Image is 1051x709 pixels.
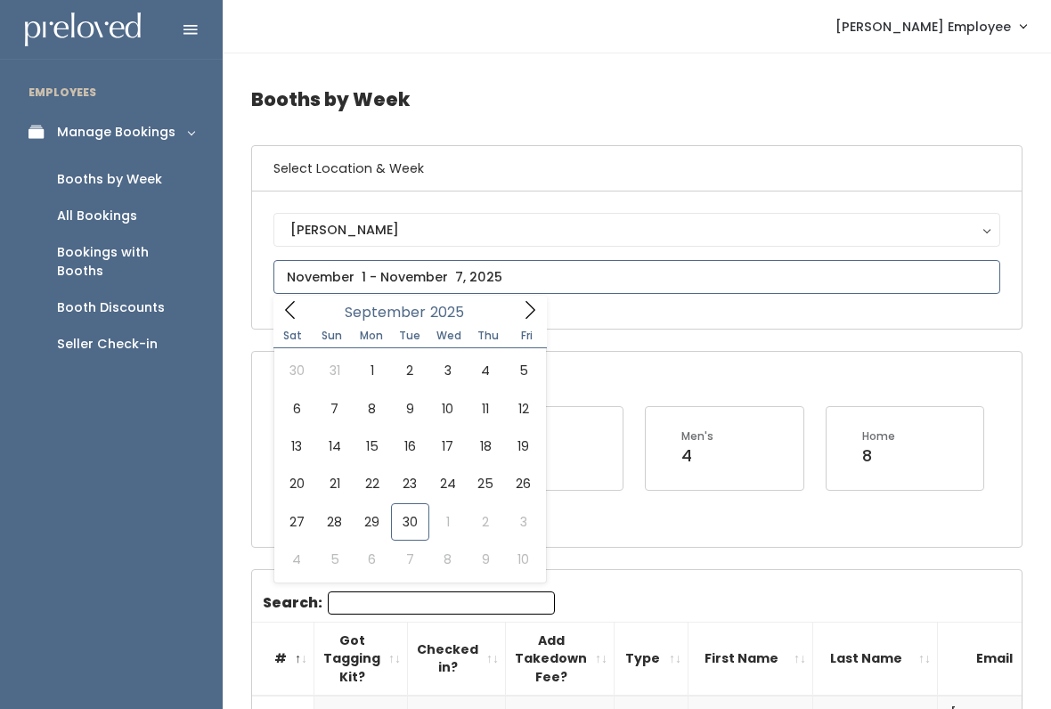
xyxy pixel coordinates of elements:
[354,428,391,465] span: September 15, 2025
[278,541,315,578] span: October 4, 2025
[315,428,353,465] span: September 14, 2025
[252,146,1022,192] h6: Select Location & Week
[313,330,352,341] span: Sun
[504,428,542,465] span: September 19, 2025
[467,465,504,502] span: September 25, 2025
[314,622,408,696] th: Got Tagging Kit?: activate to sort column ascending
[57,335,158,354] div: Seller Check-in
[57,243,194,281] div: Bookings with Booths
[315,465,353,502] span: September 21, 2025
[391,503,428,541] span: September 30, 2025
[508,330,547,341] span: Fri
[504,352,542,389] span: September 5, 2025
[429,428,467,465] span: September 17, 2025
[25,12,141,47] img: preloved logo
[426,301,479,323] input: Year
[429,352,467,389] span: September 3, 2025
[278,503,315,541] span: September 27, 2025
[468,330,508,341] span: Thu
[681,428,713,444] div: Men's
[467,503,504,541] span: October 2, 2025
[688,622,813,696] th: First Name: activate to sort column ascending
[57,298,165,317] div: Booth Discounts
[57,207,137,225] div: All Bookings
[354,390,391,428] span: September 8, 2025
[273,213,1000,247] button: [PERSON_NAME]
[391,541,428,578] span: October 7, 2025
[354,541,391,578] span: October 6, 2025
[290,220,983,240] div: [PERSON_NAME]
[818,7,1044,45] a: [PERSON_NAME] Employee
[390,330,429,341] span: Tue
[408,622,506,696] th: Checked in?: activate to sort column ascending
[252,622,314,696] th: #: activate to sort column descending
[315,541,353,578] span: October 5, 2025
[681,444,713,468] div: 4
[391,465,428,502] span: September 23, 2025
[835,17,1011,37] span: [PERSON_NAME] Employee
[57,123,175,142] div: Manage Bookings
[429,330,468,341] span: Wed
[467,541,504,578] span: October 9, 2025
[354,352,391,389] span: September 1, 2025
[278,352,315,389] span: August 30, 2025
[391,390,428,428] span: September 9, 2025
[315,390,353,428] span: September 7, 2025
[263,591,555,615] label: Search:
[504,541,542,578] span: October 10, 2025
[862,444,895,468] div: 8
[278,428,315,465] span: September 13, 2025
[354,503,391,541] span: September 29, 2025
[467,390,504,428] span: September 11, 2025
[429,503,467,541] span: October 1, 2025
[251,75,1022,124] h4: Booths by Week
[429,390,467,428] span: September 10, 2025
[813,622,938,696] th: Last Name: activate to sort column ascending
[429,465,467,502] span: September 24, 2025
[273,330,313,341] span: Sat
[278,465,315,502] span: September 20, 2025
[328,591,555,615] input: Search:
[345,306,426,320] span: September
[504,465,542,502] span: September 26, 2025
[504,390,542,428] span: September 12, 2025
[506,622,615,696] th: Add Takedown Fee?: activate to sort column ascending
[429,541,467,578] span: October 8, 2025
[354,465,391,502] span: September 22, 2025
[504,503,542,541] span: October 3, 2025
[315,503,353,541] span: September 28, 2025
[352,330,391,341] span: Mon
[862,428,895,444] div: Home
[391,352,428,389] span: September 2, 2025
[391,428,428,465] span: September 16, 2025
[315,352,353,389] span: August 31, 2025
[615,622,688,696] th: Type: activate to sort column ascending
[467,428,504,465] span: September 18, 2025
[467,352,504,389] span: September 4, 2025
[57,170,162,189] div: Booths by Week
[273,260,1000,294] input: November 1 - November 7, 2025
[278,390,315,428] span: September 6, 2025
